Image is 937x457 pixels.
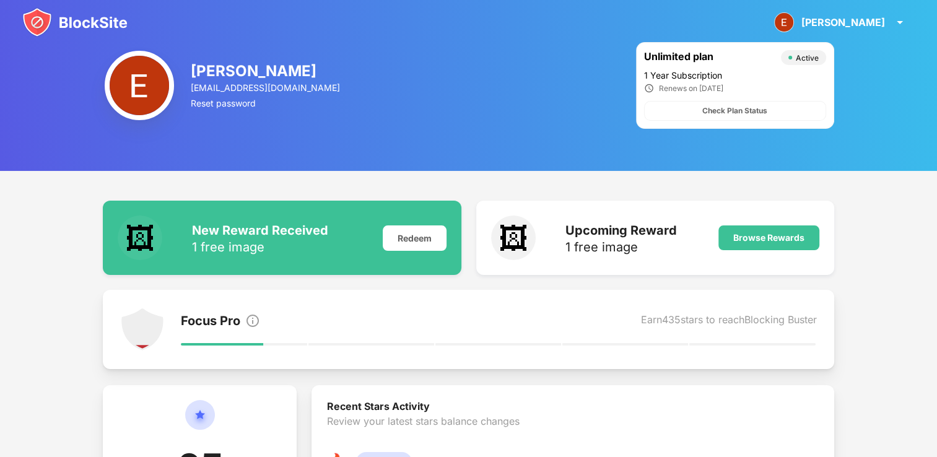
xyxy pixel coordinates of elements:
div: Review your latest stars balance changes [326,415,819,452]
div: 1 free image [565,241,677,253]
div: Unlimited plan [644,50,775,65]
div: Reset password [191,98,342,108]
div: New Reward Received [192,223,328,238]
div: Browse Rewards [733,233,804,243]
div: [PERSON_NAME] [801,16,885,28]
div: Earn 435 stars to reach Blocking Buster [641,313,817,331]
div: Redeem [383,225,447,251]
div: 1 Year Subscription [644,70,826,81]
img: info.svg [245,313,260,328]
div: 1 free image [192,241,328,253]
img: ACg8ocLkPC80ySjAF1c4UIf7rLEEkcqGLuNBs3r-h4QoxAJeRO7SlA=s96-c [774,12,794,32]
img: circle-star.svg [185,400,215,445]
div: Recent Stars Activity [326,400,819,415]
img: points-level-1.svg [120,307,165,352]
div: Upcoming Reward [565,223,677,238]
div: 🖼 [491,215,536,260]
div: Renews on [DATE] [659,84,723,93]
img: ACg8ocLkPC80ySjAF1c4UIf7rLEEkcqGLuNBs3r-h4QoxAJeRO7SlA=s96-c [105,51,174,120]
div: Focus Pro [181,313,240,331]
img: blocksite-icon.svg [22,7,128,37]
div: [PERSON_NAME] [191,62,342,80]
div: [EMAIL_ADDRESS][DOMAIN_NAME] [191,82,342,93]
div: Check Plan Status [702,105,767,117]
img: clock_ic.svg [644,83,654,94]
div: 🖼 [118,215,162,260]
div: Active [796,53,819,63]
